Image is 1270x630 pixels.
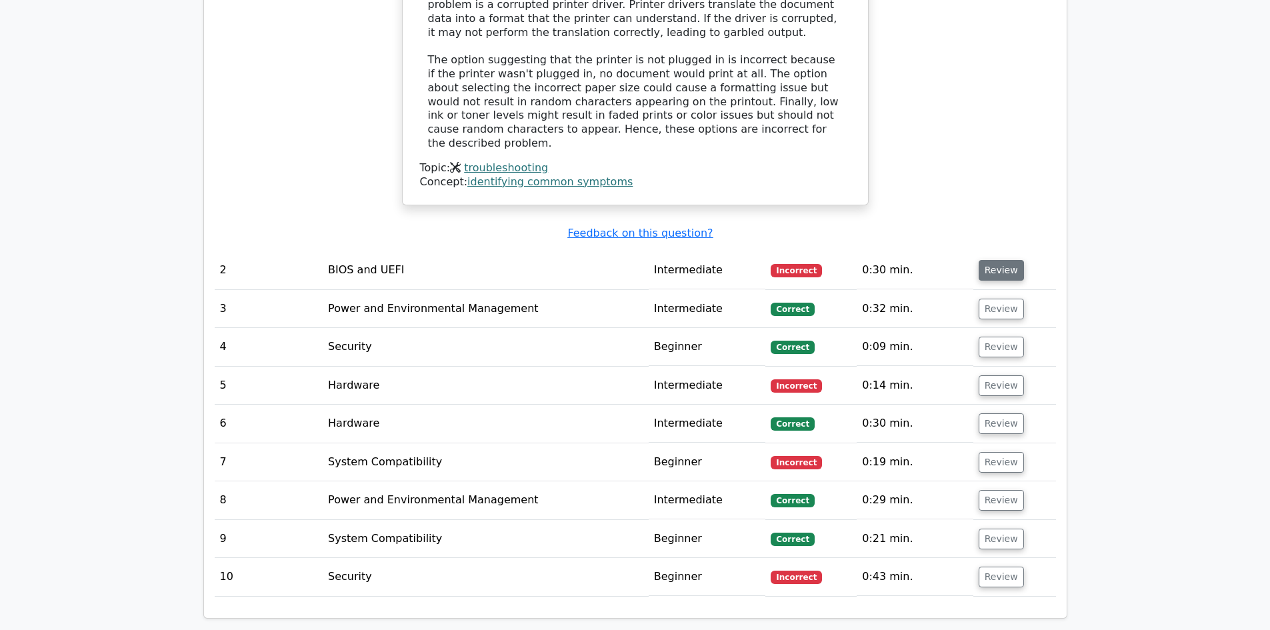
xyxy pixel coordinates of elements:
span: Incorrect [771,571,822,584]
span: Correct [771,494,814,507]
td: 5 [215,367,323,405]
td: Beginner [649,558,766,596]
button: Review [979,375,1024,396]
td: 9 [215,520,323,558]
td: 0:14 min. [857,367,973,405]
td: System Compatibility [323,520,649,558]
button: Review [979,452,1024,473]
td: 0:09 min. [857,328,973,366]
td: 0:30 min. [857,405,973,443]
td: 0:30 min. [857,251,973,289]
td: Beginner [649,520,766,558]
td: Power and Environmental Management [323,481,649,519]
button: Review [979,299,1024,319]
td: Beginner [649,328,766,366]
button: Review [979,529,1024,549]
span: Correct [771,533,814,546]
td: 0:43 min. [857,558,973,596]
td: System Compatibility [323,443,649,481]
span: Correct [771,417,814,431]
span: Incorrect [771,456,822,469]
td: 3 [215,290,323,328]
button: Review [979,413,1024,434]
td: 7 [215,443,323,481]
td: Beginner [649,443,766,481]
a: identifying common symptoms [467,175,633,188]
td: 8 [215,481,323,519]
td: 0:21 min. [857,520,973,558]
td: Security [323,558,649,596]
button: Review [979,490,1024,511]
td: Power and Environmental Management [323,290,649,328]
span: Correct [771,341,814,354]
div: Concept: [420,175,851,189]
div: Topic: [420,161,851,175]
span: Incorrect [771,379,822,393]
td: 4 [215,328,323,366]
span: Incorrect [771,264,822,277]
td: 0:32 min. [857,290,973,328]
td: Intermediate [649,290,766,328]
td: Security [323,328,649,366]
button: Review [979,260,1024,281]
td: BIOS and UEFI [323,251,649,289]
td: 6 [215,405,323,443]
td: Intermediate [649,251,766,289]
a: troubleshooting [464,161,548,174]
td: Intermediate [649,481,766,519]
td: Hardware [323,405,649,443]
td: 0:19 min. [857,443,973,481]
td: 0:29 min. [857,481,973,519]
td: Intermediate [649,405,766,443]
td: Hardware [323,367,649,405]
td: Intermediate [649,367,766,405]
button: Review [979,567,1024,587]
td: 2 [215,251,323,289]
td: 10 [215,558,323,596]
a: Feedback on this question? [567,227,713,239]
button: Review [979,337,1024,357]
span: Correct [771,303,814,316]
